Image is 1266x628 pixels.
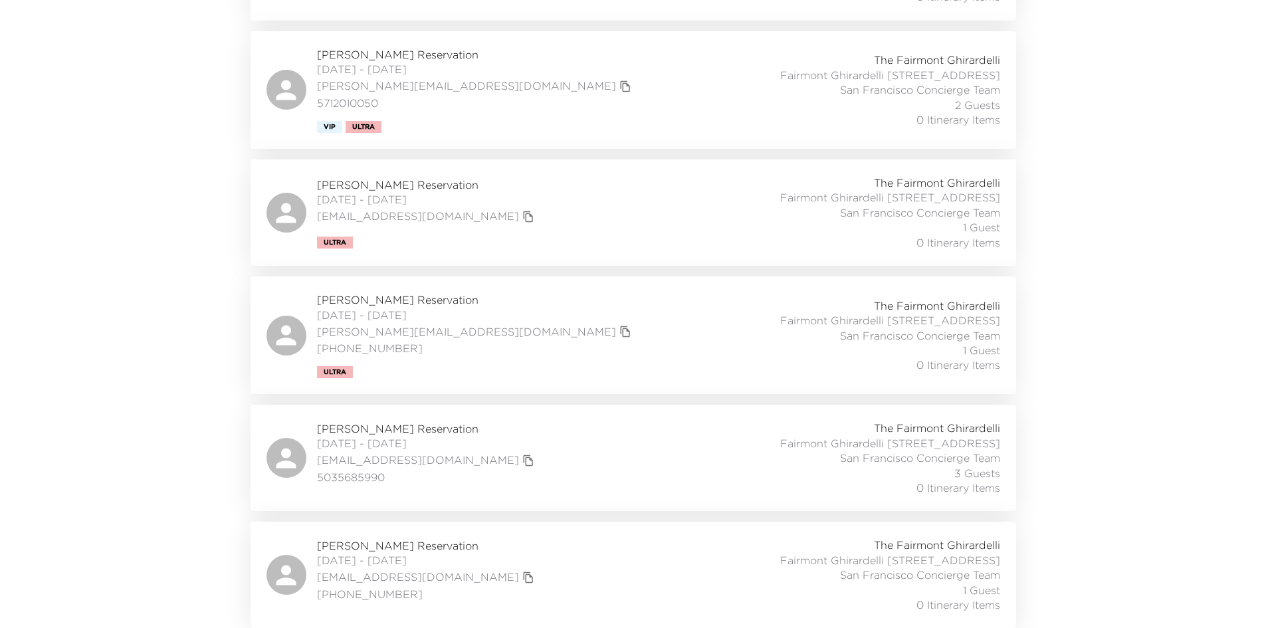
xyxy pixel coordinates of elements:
span: The Fairmont Ghirardelli [874,52,1000,67]
span: San Francisco Concierge Team [840,82,1000,97]
span: 1 Guest [963,220,1000,235]
span: [DATE] - [DATE] [317,192,538,207]
span: [PERSON_NAME] Reservation [317,292,635,307]
span: Ultra [324,368,346,376]
span: [PERSON_NAME] Reservation [317,538,538,553]
span: San Francisco Concierge Team [840,451,1000,465]
span: [PERSON_NAME] Reservation [317,177,538,192]
button: copy primary member email [519,207,538,226]
span: The Fairmont Ghirardelli [874,538,1000,552]
span: Fairmont Ghirardelli [STREET_ADDRESS] [780,313,1000,328]
span: San Francisco Concierge Team [840,568,1000,582]
a: [PERSON_NAME] Reservation[DATE] - [DATE][EMAIL_ADDRESS][DOMAIN_NAME]copy primary member emailUltr... [251,159,1016,266]
span: San Francisco Concierge Team [840,205,1000,220]
span: [PHONE_NUMBER] [317,341,635,356]
a: [EMAIL_ADDRESS][DOMAIN_NAME] [317,209,519,223]
a: [PERSON_NAME][EMAIL_ADDRESS][DOMAIN_NAME] [317,78,616,93]
button: copy primary member email [616,322,635,341]
span: 0 Itinerary Items [916,597,1000,612]
span: Fairmont Ghirardelli [STREET_ADDRESS] [780,553,1000,568]
span: Vip [324,123,336,131]
span: [DATE] - [DATE] [317,436,538,451]
span: 5035685990 [317,470,538,484]
a: [PERSON_NAME][EMAIL_ADDRESS][DOMAIN_NAME] [317,324,616,339]
span: [PHONE_NUMBER] [317,587,538,601]
span: Fairmont Ghirardelli [STREET_ADDRESS] [780,436,1000,451]
a: [PERSON_NAME] Reservation[DATE] - [DATE][PERSON_NAME][EMAIL_ADDRESS][DOMAIN_NAME]copy primary mem... [251,31,1016,149]
span: Fairmont Ghirardelli [STREET_ADDRESS] [780,190,1000,205]
span: The Fairmont Ghirardelli [874,298,1000,313]
span: 0 Itinerary Items [916,358,1000,372]
span: The Fairmont Ghirardelli [874,421,1000,435]
span: [PERSON_NAME] Reservation [317,421,538,436]
a: [EMAIL_ADDRESS][DOMAIN_NAME] [317,453,519,467]
a: [EMAIL_ADDRESS][DOMAIN_NAME] [317,570,519,584]
span: [DATE] - [DATE] [317,308,635,322]
span: [PERSON_NAME] Reservation [317,47,635,62]
button: copy primary member email [519,451,538,470]
span: San Francisco Concierge Team [840,328,1000,343]
span: 2 Guests [955,98,1000,112]
span: Ultra [324,239,346,247]
a: [PERSON_NAME] Reservation[DATE] - [DATE][EMAIL_ADDRESS][DOMAIN_NAME]copy primary member email5035... [251,405,1016,511]
span: 1 Guest [963,343,1000,358]
a: [PERSON_NAME] Reservation[DATE] - [DATE][EMAIL_ADDRESS][DOMAIN_NAME]copy primary member email[PHO... [251,522,1016,628]
span: Ultra [352,123,375,131]
span: 0 Itinerary Items [916,235,1000,250]
span: Fairmont Ghirardelli [STREET_ADDRESS] [780,68,1000,82]
button: copy primary member email [616,77,635,96]
span: 5712010050 [317,96,635,110]
a: [PERSON_NAME] Reservation[DATE] - [DATE][PERSON_NAME][EMAIL_ADDRESS][DOMAIN_NAME]copy primary mem... [251,276,1016,394]
span: [DATE] - [DATE] [317,553,538,568]
span: 0 Itinerary Items [916,480,1000,495]
span: 3 Guests [954,466,1000,480]
span: The Fairmont Ghirardelli [874,175,1000,190]
span: [DATE] - [DATE] [317,62,635,76]
span: 1 Guest [963,583,1000,597]
button: copy primary member email [519,568,538,587]
span: 0 Itinerary Items [916,112,1000,127]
